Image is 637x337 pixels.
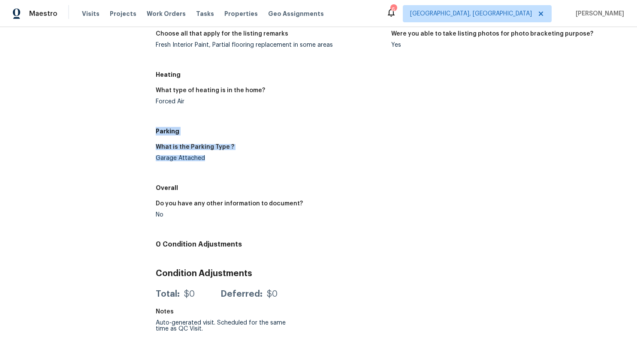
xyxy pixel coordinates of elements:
[82,9,100,18] span: Visits
[410,9,532,18] span: [GEOGRAPHIC_DATA], [GEOGRAPHIC_DATA]
[156,99,384,105] div: Forced Air
[572,9,624,18] span: [PERSON_NAME]
[156,201,303,207] h5: Do you have any other information to document?
[156,42,384,48] div: Fresh Interior Paint, Partial flooring replacement in some areas
[268,9,324,18] span: Geo Assignments
[156,87,265,93] h5: What type of heating is in the home?
[267,290,278,298] div: $0
[156,144,234,150] h5: What is the Parking Type ?
[156,31,288,37] h5: Choose all that apply for the listing remarks
[224,9,258,18] span: Properties
[110,9,136,18] span: Projects
[156,240,627,249] h4: 0 Condition Adjustments
[390,5,396,14] div: 6
[391,42,620,48] div: Yes
[156,70,627,79] h5: Heating
[156,320,297,332] div: Auto-generated visit. Scheduled for the same time as QC Visit.
[196,11,214,17] span: Tasks
[147,9,186,18] span: Work Orders
[156,290,180,298] div: Total:
[220,290,263,298] div: Deferred:
[156,309,174,315] h5: Notes
[29,9,57,18] span: Maestro
[156,269,627,278] h3: Condition Adjustments
[184,290,195,298] div: $0
[156,155,384,161] div: Garage Attached
[156,127,627,135] h5: Parking
[156,184,627,192] h5: Overall
[156,212,384,218] div: No
[391,31,593,37] h5: Were you able to take listing photos for photo bracketing purpose?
